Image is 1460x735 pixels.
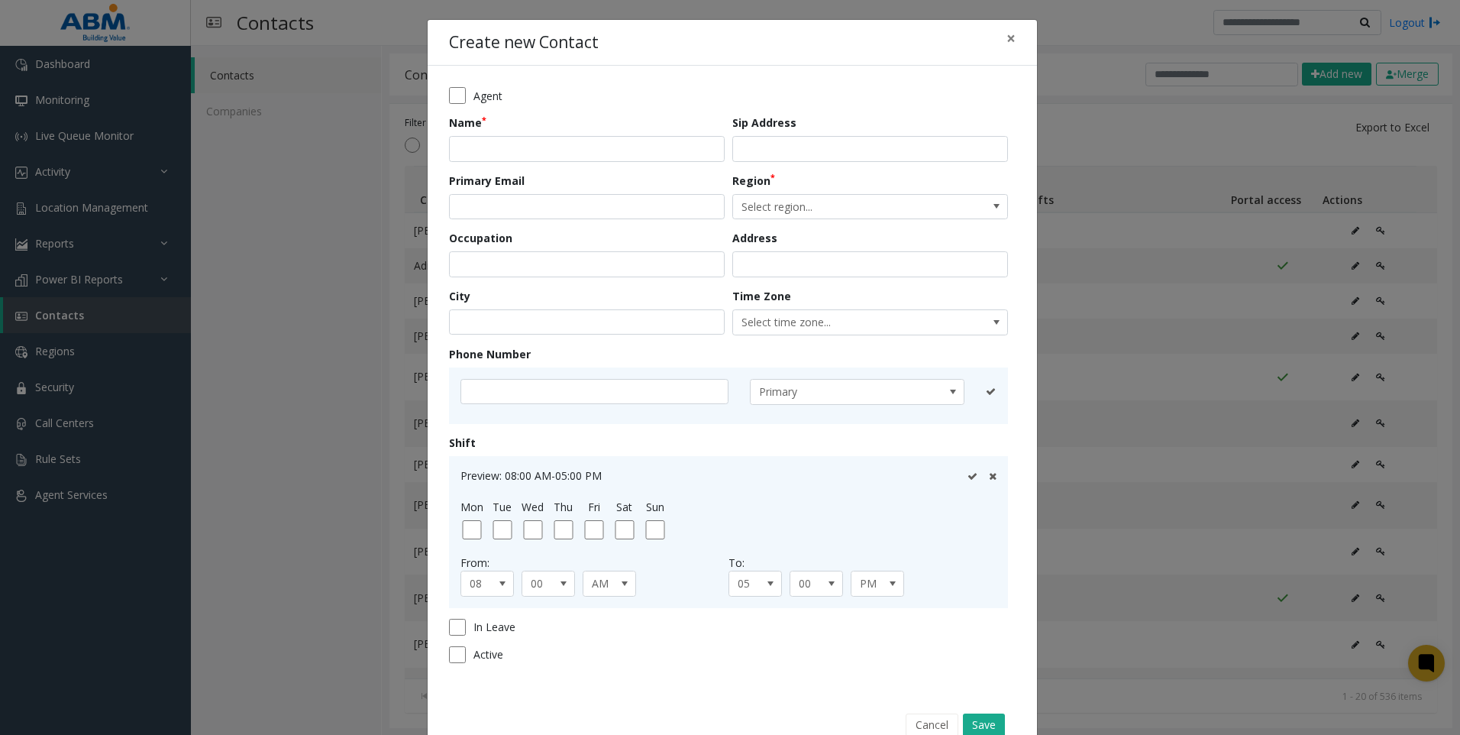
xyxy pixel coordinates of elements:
span: In Leave [473,619,515,635]
label: Sun [646,499,664,515]
span: Preview: 08:00 AM-05:00 PM [460,468,602,483]
label: Region [732,173,775,189]
span: Select time zone... [733,310,952,335]
label: Wed [522,499,544,515]
label: City [449,288,470,304]
label: Primary Email [449,173,525,189]
span: Agent [473,88,502,104]
label: Time Zone [732,288,791,304]
span: AM [583,571,625,596]
label: Fri [588,499,600,515]
span: 05 [729,571,770,596]
label: Sat [616,499,632,515]
label: Phone Number [449,346,531,362]
span: Primary [751,380,921,404]
span: 08 [461,571,502,596]
button: Close [996,20,1026,57]
div: From: [460,555,728,571]
span: PM [851,571,893,596]
label: Tue [493,499,512,515]
div: To: [728,555,996,571]
label: Thu [554,499,573,515]
span: 00 [790,571,832,596]
span: Active [473,646,503,662]
label: Occupation [449,230,512,246]
span: 00 [522,571,564,596]
label: Name [449,115,486,131]
label: Shift [449,435,476,451]
span: Select region... [733,195,952,219]
h4: Create new Contact [449,31,599,55]
label: Sip Address [732,115,796,131]
span: × [1006,28,1016,49]
label: Address [732,230,777,246]
label: Mon [460,499,483,515]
